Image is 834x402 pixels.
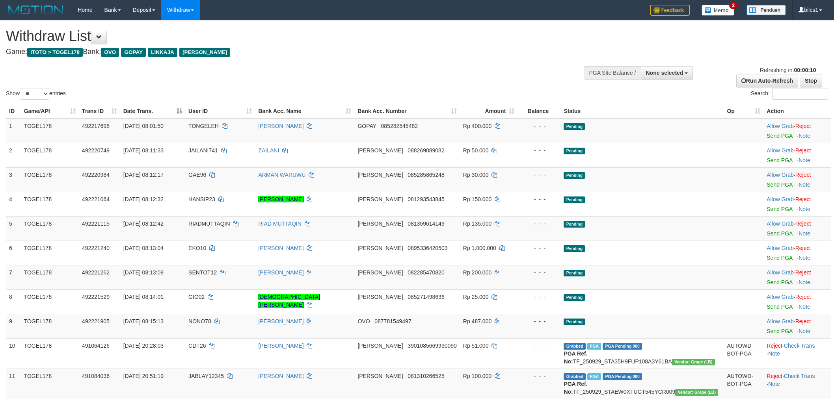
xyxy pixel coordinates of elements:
[357,294,403,300] span: [PERSON_NAME]
[799,255,810,261] a: Note
[767,294,793,300] a: Allow Grab
[521,269,557,276] div: - - -
[763,265,831,289] td: ·
[795,220,811,227] a: Reject
[463,172,489,178] span: Rp 30.000
[763,369,831,399] td: · ·
[736,74,798,87] a: Run Auto-Refresh
[258,318,303,324] a: [PERSON_NAME]
[6,192,21,216] td: 4
[799,157,810,163] a: Note
[768,381,780,387] a: Note
[724,369,763,399] td: AUTOWD-BOT-PGA
[123,220,164,227] span: [DATE] 08:12:42
[82,220,110,227] span: 492221115
[357,196,403,202] span: [PERSON_NAME]
[408,172,444,178] span: Copy 085285865248 to clipboard
[82,172,110,178] span: 492220984
[521,372,557,380] div: - - -
[794,67,816,73] strong: 00:00:10
[79,104,120,119] th: Trans ID: activate to sort column ascending
[564,350,587,365] b: PGA Ref. No:
[767,182,792,188] a: Send PGA
[763,289,831,314] td: ·
[800,74,822,87] a: Stop
[763,338,831,369] td: · ·
[148,48,177,57] span: LINKAJA
[463,269,491,276] span: Rp 200.000
[408,196,444,202] span: Copy 081293543845 to clipboard
[21,119,79,143] td: TOGEL178
[767,245,795,251] span: ·
[724,104,763,119] th: Op: activate to sort column ascending
[357,343,403,349] span: [PERSON_NAME]
[560,104,724,119] th: Status
[21,369,79,399] td: TOGEL178
[767,196,793,202] a: Allow Grab
[82,294,110,300] span: 492221529
[258,147,279,154] a: ZAILANI
[27,48,83,57] span: ITOTO > TOGEL178
[799,279,810,285] a: Note
[799,206,810,212] a: Note
[587,373,601,380] span: Marked by bilcs1
[564,221,585,228] span: Pending
[21,289,79,314] td: TOGEL178
[767,172,795,178] span: ·
[763,192,831,216] td: ·
[258,343,303,349] a: [PERSON_NAME]
[463,220,491,227] span: Rp 135.000
[564,148,585,154] span: Pending
[6,338,21,369] td: 10
[123,294,164,300] span: [DATE] 08:14:01
[82,373,110,379] span: 491084036
[82,318,110,324] span: 492221905
[6,104,21,119] th: ID
[408,269,444,276] span: Copy 082285470820 to clipboard
[603,343,642,350] span: PGA Pending
[795,318,811,324] a: Reject
[751,88,828,100] label: Search:
[799,328,810,334] a: Note
[121,48,146,57] span: GOPAY
[463,343,489,349] span: Rp 51.000
[381,123,418,129] span: Copy 085282545482 to clipboard
[82,269,110,276] span: 492221262
[763,314,831,338] td: ·
[123,373,164,379] span: [DATE] 20:51:19
[357,220,403,227] span: [PERSON_NAME]
[408,373,444,379] span: Copy 081310266525 to clipboard
[795,269,811,276] a: Reject
[463,318,491,324] span: Rp 487.000
[799,133,810,139] a: Note
[21,338,79,369] td: TOGEL178
[123,245,164,251] span: [DATE] 08:13:04
[188,269,217,276] span: SENTOT12
[564,245,585,252] span: Pending
[6,4,66,16] img: MOTION_logo.png
[408,294,444,300] span: Copy 085271498636 to clipboard
[408,245,447,251] span: Copy 0895336420503 to clipboard
[564,294,585,301] span: Pending
[564,319,585,325] span: Pending
[767,220,793,227] a: Allow Grab
[188,294,205,300] span: GIO02
[6,48,548,56] h4: Game: Bank:
[724,338,763,369] td: AUTOWD-BOT-PGA
[123,147,164,154] span: [DATE] 08:11:33
[767,255,792,261] a: Send PGA
[374,318,411,324] span: Copy 087781549497 to clipboard
[564,196,585,203] span: Pending
[767,279,792,285] a: Send PGA
[6,88,66,100] label: Show entries
[21,167,79,192] td: TOGEL178
[650,5,690,16] img: Feedback.jpg
[672,359,715,365] span: Vendor URL: https://dashboard.q2checkout.com/secure
[767,245,793,251] a: Allow Grab
[123,196,164,202] span: [DATE] 08:12:32
[82,196,110,202] span: 492221064
[584,66,640,80] div: PGA Site Balance /
[702,5,735,16] img: Button%20Memo.svg
[799,230,810,237] a: Note
[767,318,793,324] a: Allow Grab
